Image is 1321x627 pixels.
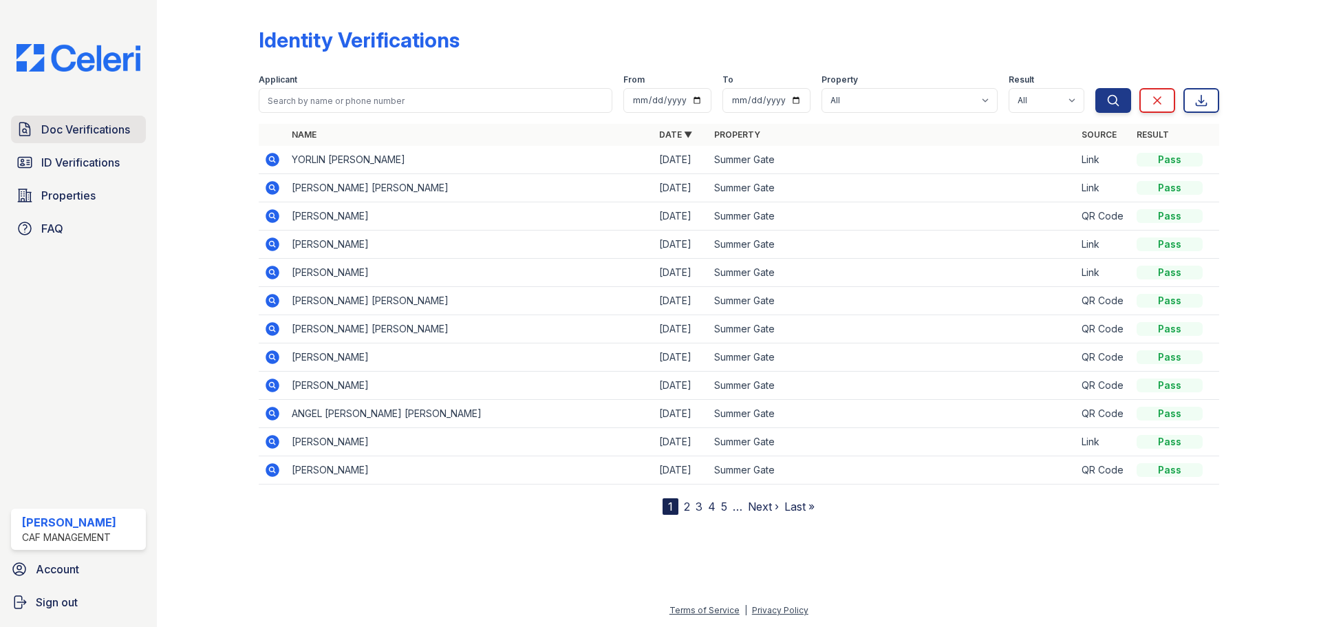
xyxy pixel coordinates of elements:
[654,400,709,428] td: [DATE]
[654,202,709,231] td: [DATE]
[11,116,146,143] a: Doc Verifications
[654,372,709,400] td: [DATE]
[1137,181,1203,195] div: Pass
[1076,146,1131,174] td: Link
[286,456,654,485] td: [PERSON_NAME]
[1076,315,1131,343] td: QR Code
[286,400,654,428] td: ANGEL [PERSON_NAME] [PERSON_NAME]
[286,259,654,287] td: [PERSON_NAME]
[11,149,146,176] a: ID Verifications
[696,500,702,513] a: 3
[286,315,654,343] td: [PERSON_NAME] [PERSON_NAME]
[709,456,1076,485] td: Summer Gate
[709,174,1076,202] td: Summer Gate
[286,343,654,372] td: [PERSON_NAME]
[709,315,1076,343] td: Summer Gate
[259,28,460,52] div: Identity Verifications
[286,428,654,456] td: [PERSON_NAME]
[709,231,1076,259] td: Summer Gate
[1076,202,1131,231] td: QR Code
[6,44,151,72] img: CE_Logo_Blue-a8612792a0a2168367f1c8372b55b34899dd931a85d93a1a3d3e32e68fde9ad4.png
[1082,129,1117,140] a: Source
[1137,407,1203,421] div: Pass
[1137,379,1203,392] div: Pass
[1076,428,1131,456] td: Link
[654,174,709,202] td: [DATE]
[1137,129,1169,140] a: Result
[1076,400,1131,428] td: QR Code
[259,88,612,113] input: Search by name or phone number
[752,605,808,615] a: Privacy Policy
[36,561,79,577] span: Account
[41,220,63,237] span: FAQ
[721,500,727,513] a: 5
[654,315,709,343] td: [DATE]
[709,202,1076,231] td: Summer Gate
[733,498,742,515] span: …
[22,514,116,531] div: [PERSON_NAME]
[36,594,78,610] span: Sign out
[709,146,1076,174] td: Summer Gate
[654,456,709,485] td: [DATE]
[821,74,858,85] label: Property
[41,121,130,138] span: Doc Verifications
[1076,343,1131,372] td: QR Code
[286,174,654,202] td: [PERSON_NAME] [PERSON_NAME]
[709,343,1076,372] td: Summer Gate
[744,605,747,615] div: |
[1137,350,1203,364] div: Pass
[259,74,297,85] label: Applicant
[654,231,709,259] td: [DATE]
[663,498,678,515] div: 1
[708,500,716,513] a: 4
[41,154,120,171] span: ID Verifications
[709,400,1076,428] td: Summer Gate
[709,372,1076,400] td: Summer Gate
[1137,209,1203,223] div: Pass
[22,531,116,544] div: CAF Management
[722,74,733,85] label: To
[6,555,151,583] a: Account
[286,231,654,259] td: [PERSON_NAME]
[709,259,1076,287] td: Summer Gate
[292,129,316,140] a: Name
[286,146,654,174] td: YORLIN [PERSON_NAME]
[684,500,690,513] a: 2
[286,202,654,231] td: [PERSON_NAME]
[709,287,1076,315] td: Summer Gate
[1137,153,1203,167] div: Pass
[1137,463,1203,477] div: Pass
[1137,435,1203,449] div: Pass
[1076,174,1131,202] td: Link
[6,588,151,616] a: Sign out
[1076,231,1131,259] td: Link
[1137,322,1203,336] div: Pass
[1076,456,1131,485] td: QR Code
[286,287,654,315] td: [PERSON_NAME] [PERSON_NAME]
[1076,372,1131,400] td: QR Code
[714,129,760,140] a: Property
[1137,266,1203,279] div: Pass
[654,428,709,456] td: [DATE]
[1076,259,1131,287] td: Link
[286,372,654,400] td: [PERSON_NAME]
[1076,287,1131,315] td: QR Code
[748,500,779,513] a: Next ›
[654,259,709,287] td: [DATE]
[669,605,740,615] a: Terms of Service
[1009,74,1034,85] label: Result
[654,146,709,174] td: [DATE]
[11,215,146,242] a: FAQ
[623,74,645,85] label: From
[1137,237,1203,251] div: Pass
[11,182,146,209] a: Properties
[1137,294,1203,308] div: Pass
[659,129,692,140] a: Date ▼
[654,287,709,315] td: [DATE]
[709,428,1076,456] td: Summer Gate
[784,500,815,513] a: Last »
[654,343,709,372] td: [DATE]
[41,187,96,204] span: Properties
